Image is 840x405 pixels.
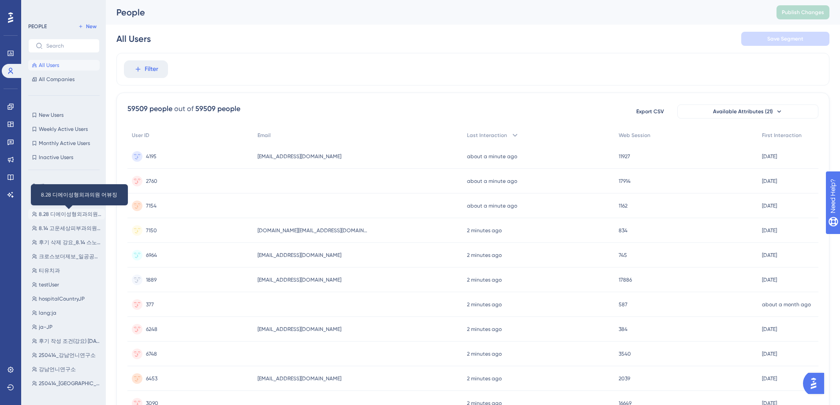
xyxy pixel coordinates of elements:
[146,153,157,160] span: 4195
[39,281,59,288] span: testUser
[762,277,777,283] time: [DATE]
[258,252,341,259] span: [EMAIL_ADDRESS][DOMAIN_NAME]
[146,227,157,234] span: 7150
[39,76,75,83] span: All Companies
[39,323,52,331] span: ja-JP
[762,153,777,160] time: [DATE]
[146,375,157,382] span: 6453
[39,140,90,147] span: Monthly Active Users
[619,227,627,234] span: 834
[258,276,341,283] span: [EMAIL_ADDRESS][DOMAIN_NAME]
[28,195,105,205] button: KR
[28,350,105,360] button: 250414_강남언니연구소
[762,203,777,209] time: [DATE]
[145,64,158,74] span: Filter
[28,364,105,375] button: 강남언니연구소
[28,294,105,304] button: hospitalCountryJP
[258,375,341,382] span: [EMAIL_ADDRESS][DOMAIN_NAME]
[39,239,101,246] span: 후기 삭제 강요_8.14 스노우
[39,111,63,119] span: New Users
[116,6,754,19] div: People
[28,124,100,134] button: Weekly Active Users
[46,43,92,49] input: Search
[619,301,627,308] span: 587
[28,378,105,389] button: 250414_[GEOGRAPHIC_DATA](6)
[767,35,803,42] span: Save Segment
[28,138,100,149] button: Monthly Active Users
[619,132,650,139] span: Web Session
[132,132,149,139] span: User ID
[762,301,811,308] time: about a month ago
[619,153,630,160] span: 11927
[467,252,502,258] time: 2 minutes ago
[619,375,630,382] span: 2039
[146,326,157,333] span: 6248
[39,211,101,218] span: 8.28 디에이성형외과의원 어뷰징
[174,104,194,114] div: out of
[777,5,829,19] button: Publish Changes
[467,375,502,382] time: 2 minutes ago
[762,132,802,139] span: First Interaction
[258,326,341,333] span: [EMAIL_ADDRESS][DOMAIN_NAME]
[28,265,105,276] button: 티유치과
[28,279,105,290] button: testUser
[28,322,105,332] button: ja-JP
[713,108,773,115] span: Available Attributes (21)
[28,60,100,71] button: All Users
[39,253,101,260] span: 크로스보더제보_일공공성형외과의원
[39,309,56,316] span: lang:ja
[677,104,818,119] button: Available Attributes (21)
[39,352,96,359] span: 250414_강남언니연구소
[116,33,151,45] div: All Users
[21,2,55,13] span: Need Help?
[467,301,502,308] time: 2 minutes ago
[258,132,271,139] span: Email
[39,126,88,133] span: Weekly Active Users
[619,252,627,259] span: 745
[39,267,60,274] span: 티유치과
[146,301,154,308] span: 377
[28,181,105,191] button: JP
[741,32,829,46] button: Save Segment
[803,370,829,397] iframe: UserGuiding AI Assistant Launcher
[636,108,664,115] span: Export CSV
[619,276,632,283] span: 17886
[762,227,777,234] time: [DATE]
[619,178,631,185] span: 17914
[39,182,45,189] span: JP
[146,178,157,185] span: 2760
[467,227,502,234] time: 2 minutes ago
[28,74,100,85] button: All Companies
[28,336,105,346] button: 후기 작성 조건(강요) [DATE]
[28,223,105,234] button: 8.14 고운세상피부과의원 [GEOGRAPHIC_DATA]
[28,209,105,219] button: 8.28 디에이성형외과의원 어뷰징
[195,104,240,114] div: 59509 people
[467,132,507,139] span: Last Interaction
[782,9,824,16] span: Publish Changes
[467,351,502,357] time: 2 minutes ago
[28,152,100,163] button: Inactive Users
[146,202,157,209] span: 7154
[39,154,73,161] span: Inactive Users
[28,110,100,120] button: New Users
[39,295,85,302] span: hospitalCountryJP
[75,21,100,32] button: New
[146,252,157,259] span: 6964
[628,104,672,119] button: Export CSV
[86,23,97,30] span: New
[28,237,105,248] button: 후기 삭제 강요_8.14 스노우
[258,227,368,234] span: [DOMAIN_NAME][EMAIL_ADDRESS][DOMAIN_NAME], [EMAIL_ADDRESS][DOMAIN_NAME]
[762,252,777,258] time: [DATE]
[467,178,517,184] time: about a minute ago
[146,276,157,283] span: 1889
[39,366,76,373] span: 강남언니연구소
[28,308,105,318] button: lang:ja
[467,153,517,160] time: about a minute ago
[762,178,777,184] time: [DATE]
[467,277,502,283] time: 2 minutes ago
[762,375,777,382] time: [DATE]
[467,326,502,332] time: 2 minutes ago
[39,338,101,345] span: 후기 작성 조건(강요) [DATE]
[127,104,172,114] div: 59509 people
